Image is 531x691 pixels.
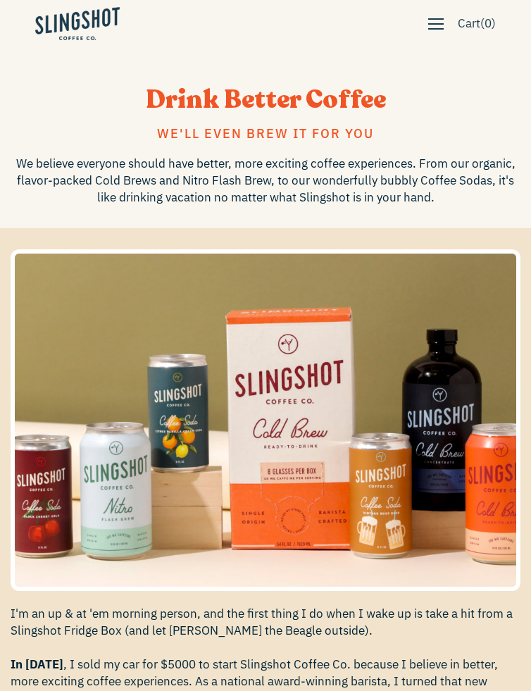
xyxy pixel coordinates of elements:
[11,155,520,206] span: We believe everyone should have better, more exciting coffee experiences. From our organic, flavo...
[480,14,485,33] span: (
[11,249,520,592] img: familymobile-1635980904423_376x.jpg
[11,656,63,672] span: In [DATE]
[451,7,503,40] a: Cart(0)
[146,82,386,117] span: Drink Better Coffee
[492,14,496,33] span: )
[485,15,492,31] span: 0
[157,125,374,142] span: We'll even brew it for you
